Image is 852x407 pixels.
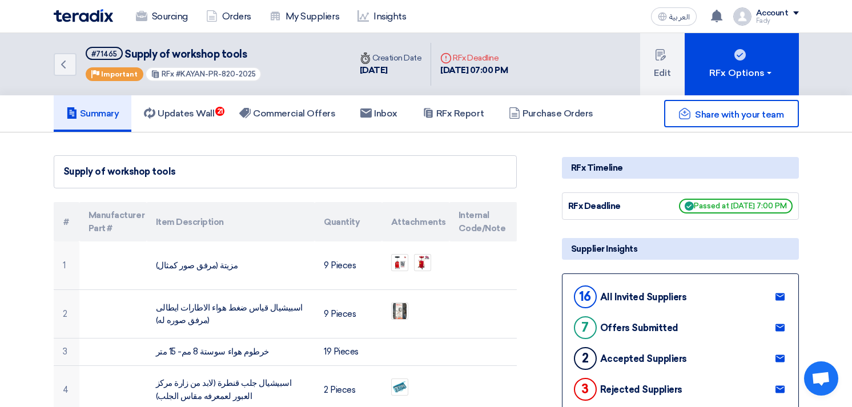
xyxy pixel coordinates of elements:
[709,66,774,80] div: RFx Options
[63,165,507,179] div: Supply of workshop tools
[651,7,697,26] button: العربية
[348,4,415,29] a: Insights
[440,52,508,64] div: RFx Deadline
[54,241,79,290] td: 1
[86,47,262,61] h5: Supply of workshop tools
[574,378,597,401] div: 3
[54,95,132,132] a: Summary
[127,4,197,29] a: Sourcing
[685,33,799,95] button: RFx Options
[804,361,838,396] div: Open chat
[392,301,408,321] img: IMGWA__1758116942569.jpg
[568,200,654,213] div: RFx Deadline
[197,4,260,29] a: Orders
[562,157,799,179] div: RFx Timeline
[147,241,315,290] td: مزيتة (مرفق صور كمثال)
[600,353,687,364] div: Accepted Suppliers
[756,18,799,24] div: Fady
[162,70,174,78] span: RFx
[562,238,799,260] div: Supplier Insights
[176,70,256,78] span: #KAYAN-PR-820-2025
[410,95,496,132] a: RFx Report
[54,202,79,241] th: #
[360,64,422,77] div: [DATE]
[147,290,315,339] td: اسبيشيال قياس ضغط هواء الاطارات ايطالى (مرفق صوره له)
[315,339,382,366] td: 19 Pieces
[733,7,751,26] img: profile_test.png
[348,95,410,132] a: Inbox
[756,9,789,18] div: Account
[449,202,517,241] th: Internal Code/Note
[101,70,138,78] span: Important
[131,95,227,132] a: Updates Wall21
[315,290,382,339] td: 9 Pieces
[91,50,117,58] div: #71465
[147,202,315,241] th: Item Description
[54,290,79,339] td: 2
[147,339,315,366] td: خرطوم هواء سوستة 8 مم- 15 متر
[440,64,508,77] div: [DATE] 07:00 PM
[509,108,593,119] h5: Purchase Orders
[360,52,422,64] div: Creation Date
[600,292,687,303] div: All Invited Suppliers
[669,13,690,21] span: العربية
[600,323,678,333] div: Offers Submitted
[215,107,224,116] span: 21
[695,109,783,120] span: Share with your team
[239,108,335,119] h5: Commercial Offers
[79,202,147,241] th: Manufacturer Part #
[574,347,597,370] div: 2
[679,199,793,213] span: Passed at [DATE] 7:00 PM
[496,95,606,132] a: Purchase Orders
[124,48,247,61] span: Supply of workshop tools
[382,202,449,241] th: Attachments
[600,384,682,395] div: Rejected Suppliers
[66,108,119,119] h5: Summary
[360,108,397,119] h5: Inbox
[315,202,382,241] th: Quantity
[574,316,597,339] div: 7
[54,9,113,22] img: Teradix logo
[640,33,685,95] button: Edit
[144,108,214,119] h5: Updates Wall
[260,4,348,29] a: My Suppliers
[574,285,597,308] div: 16
[415,255,431,271] img: WhatsApp_Image__at__1758116777113.jpeg
[392,255,408,271] img: WhatsApp_Image__at__1758116770919.jpeg
[315,241,382,290] td: 9 Pieces
[392,380,408,394] img: WhatsApp_Image__at__1758117160394.jpeg
[423,108,484,119] h5: RFx Report
[54,339,79,366] td: 3
[227,95,348,132] a: Commercial Offers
